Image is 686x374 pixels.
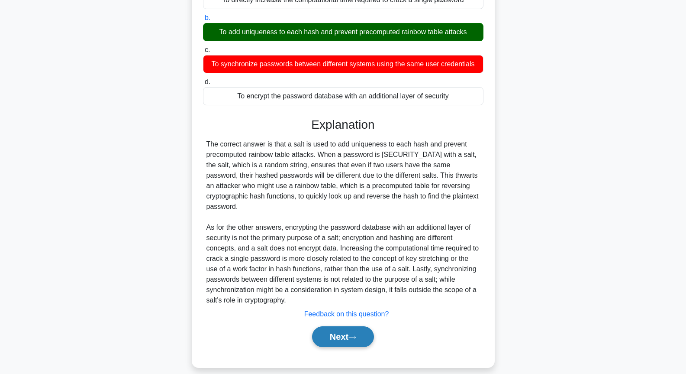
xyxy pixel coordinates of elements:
h3: Explanation [208,117,478,132]
span: b. [205,14,210,21]
a: Feedback on this question? [304,310,389,318]
span: d. [205,78,210,85]
div: To encrypt the password database with an additional layer of security [203,87,483,105]
button: Next [312,326,374,347]
div: The correct answer is that a salt is used to add uniqueness to each hash and prevent precomputed ... [206,139,480,306]
span: c. [205,46,210,53]
div: To synchronize passwords between different systems using the same user credentials [203,55,483,73]
div: To add uniqueness to each hash and prevent precomputed rainbow table attacks [203,23,483,41]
